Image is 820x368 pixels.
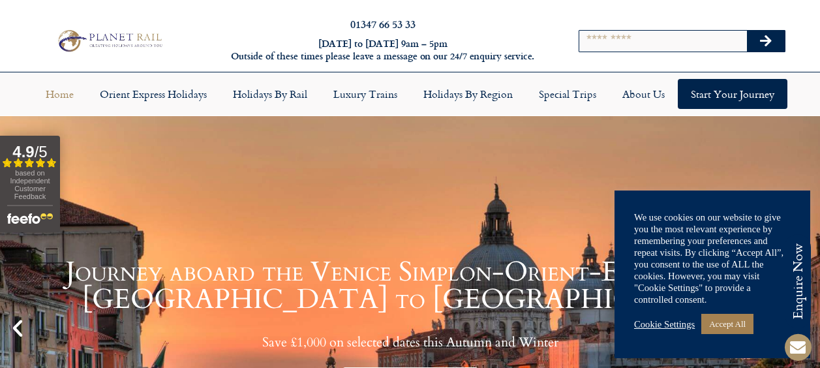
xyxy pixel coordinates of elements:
[222,38,543,62] h6: [DATE] to [DATE] 9am – 5pm Outside of these times please leave a message on our 24/7 enquiry serv...
[634,318,695,330] a: Cookie Settings
[87,79,220,109] a: Orient Express Holidays
[53,27,165,55] img: Planet Rail Train Holidays Logo
[7,317,29,339] div: Previous slide
[609,79,678,109] a: About Us
[320,79,410,109] a: Luxury Trains
[33,334,787,350] p: Save £1,000 on selected dates this Autumn and Winter
[7,79,813,109] nav: Menu
[678,79,787,109] a: Start your Journey
[33,258,787,313] h1: Journey aboard the Venice Simplon-Orient-Express from [GEOGRAPHIC_DATA] to [GEOGRAPHIC_DATA]
[701,314,753,334] a: Accept All
[410,79,526,109] a: Holidays by Region
[526,79,609,109] a: Special Trips
[634,211,791,305] div: We use cookies on our website to give you the most relevant experience by remembering your prefer...
[220,79,320,109] a: Holidays by Rail
[350,16,416,31] a: 01347 66 53 33
[33,79,87,109] a: Home
[747,31,785,52] button: Search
